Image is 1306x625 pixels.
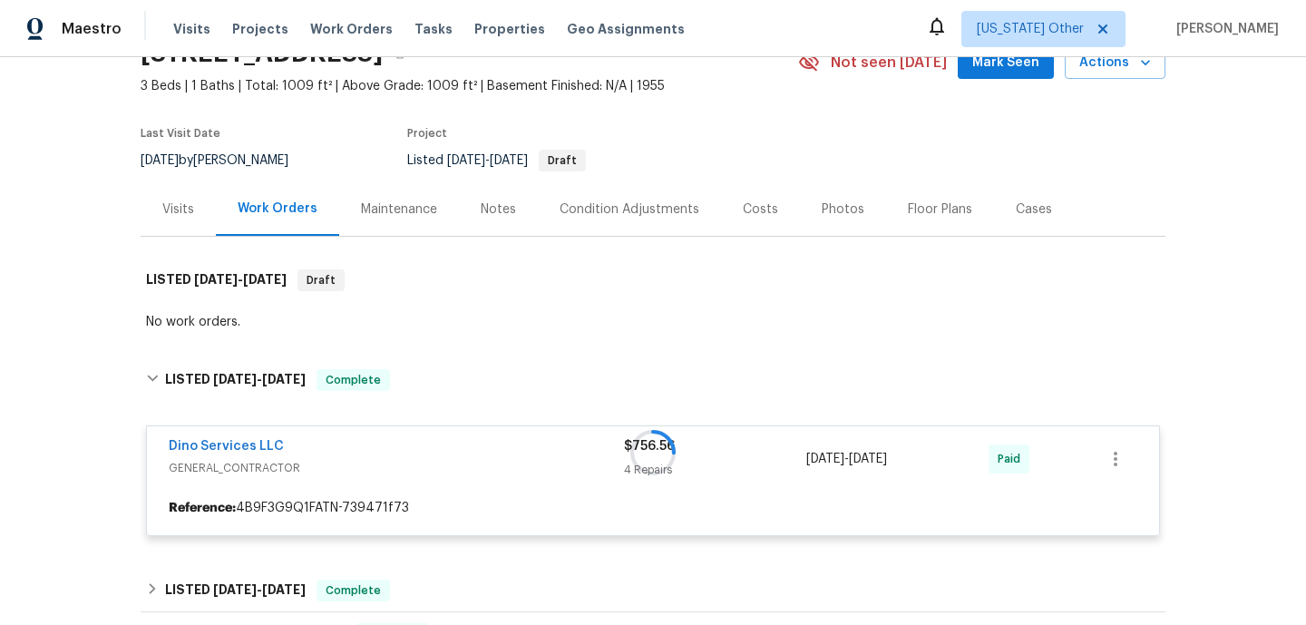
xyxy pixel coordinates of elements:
[1016,200,1052,219] div: Cases
[481,200,516,219] div: Notes
[141,44,383,63] h2: [STREET_ADDRESS]
[474,20,545,38] span: Properties
[447,154,485,167] span: [DATE]
[361,200,437,219] div: Maintenance
[567,20,685,38] span: Geo Assignments
[560,200,699,219] div: Condition Adjustments
[213,583,257,596] span: [DATE]
[1079,52,1151,74] span: Actions
[243,273,287,286] span: [DATE]
[318,581,388,600] span: Complete
[141,569,1165,612] div: LISTED [DATE]-[DATE]Complete
[1065,46,1165,80] button: Actions
[299,271,343,289] span: Draft
[141,251,1165,309] div: LISTED [DATE]-[DATE]Draft
[1169,20,1279,38] span: [PERSON_NAME]
[165,580,306,601] h6: LISTED
[194,273,238,286] span: [DATE]
[447,154,528,167] span: -
[310,20,393,38] span: Work Orders
[822,200,864,219] div: Photos
[173,20,210,38] span: Visits
[831,54,947,72] span: Not seen [DATE]
[238,200,317,218] div: Work Orders
[977,20,1084,38] span: [US_STATE] Other
[146,313,1160,331] div: No work orders.
[414,23,453,35] span: Tasks
[194,273,287,286] span: -
[407,154,586,167] span: Listed
[141,77,798,95] span: 3 Beds | 1 Baths | Total: 1009 ft² | Above Grade: 1009 ft² | Basement Finished: N/A | 1955
[958,46,1054,80] button: Mark Seen
[213,583,306,596] span: -
[162,200,194,219] div: Visits
[62,20,122,38] span: Maestro
[541,155,584,166] span: Draft
[262,583,306,596] span: [DATE]
[490,154,528,167] span: [DATE]
[232,20,288,38] span: Projects
[908,200,972,219] div: Floor Plans
[972,52,1039,74] span: Mark Seen
[141,150,310,171] div: by [PERSON_NAME]
[141,128,220,139] span: Last Visit Date
[407,128,447,139] span: Project
[141,154,179,167] span: [DATE]
[743,200,778,219] div: Costs
[146,269,287,291] h6: LISTED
